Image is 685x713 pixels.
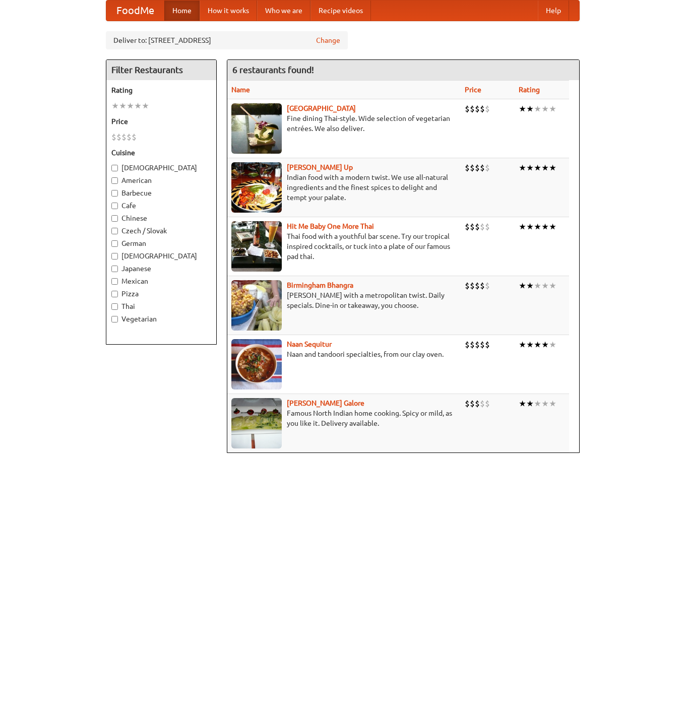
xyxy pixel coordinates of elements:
label: Japanese [111,264,211,274]
li: $ [470,339,475,350]
li: $ [470,221,475,232]
li: ★ [142,100,149,111]
li: $ [485,398,490,409]
li: $ [480,221,485,232]
input: Barbecue [111,190,118,197]
li: $ [111,132,116,143]
input: Japanese [111,266,118,272]
li: ★ [526,162,534,173]
img: naansequitur.jpg [231,339,282,390]
input: [DEMOGRAPHIC_DATA] [111,253,118,260]
label: Czech / Slovak [111,226,211,236]
h5: Rating [111,85,211,95]
a: Birmingham Bhangra [287,281,353,289]
li: $ [470,398,475,409]
li: ★ [541,103,549,114]
li: ★ [519,221,526,232]
li: $ [121,132,127,143]
input: Czech / Slovak [111,228,118,234]
img: currygalore.jpg [231,398,282,448]
li: $ [475,398,480,409]
li: ★ [549,162,556,173]
li: $ [475,280,480,291]
li: ★ [111,100,119,111]
li: $ [465,398,470,409]
a: Recipe videos [310,1,371,21]
li: $ [480,103,485,114]
li: $ [470,280,475,291]
li: ★ [526,103,534,114]
li: ★ [541,339,549,350]
p: [PERSON_NAME] with a metropolitan twist. Daily specials. Dine-in or takeaway, you choose. [231,290,457,310]
li: ★ [534,221,541,232]
label: American [111,175,211,185]
li: $ [480,162,485,173]
b: [PERSON_NAME] Galore [287,399,364,407]
li: ★ [526,398,534,409]
h5: Cuisine [111,148,211,158]
li: $ [480,398,485,409]
li: $ [485,221,490,232]
input: Chinese [111,215,118,222]
p: Famous North Indian home cooking. Spicy or mild, as you like it. Delivery available. [231,408,457,428]
li: ★ [534,398,541,409]
input: German [111,240,118,247]
label: Mexican [111,276,211,286]
li: ★ [549,398,556,409]
li: ★ [534,162,541,173]
li: ★ [526,339,534,350]
li: $ [480,339,485,350]
li: $ [485,339,490,350]
a: FoodMe [106,1,164,21]
a: How it works [200,1,257,21]
ng-pluralize: 6 restaurants found! [232,65,314,75]
li: $ [475,339,480,350]
label: [DEMOGRAPHIC_DATA] [111,163,211,173]
a: Price [465,86,481,94]
li: $ [485,280,490,291]
li: $ [465,280,470,291]
p: Fine dining Thai-style. Wide selection of vegetarian entrées. We also deliver. [231,113,457,134]
li: $ [470,103,475,114]
img: satay.jpg [231,103,282,154]
input: Cafe [111,203,118,209]
li: $ [475,162,480,173]
li: ★ [541,280,549,291]
li: ★ [134,100,142,111]
li: ★ [119,100,127,111]
img: babythai.jpg [231,221,282,272]
label: [DEMOGRAPHIC_DATA] [111,251,211,261]
li: $ [465,221,470,232]
li: $ [485,162,490,173]
input: [DEMOGRAPHIC_DATA] [111,165,118,171]
li: $ [480,280,485,291]
a: Naan Sequitur [287,340,332,348]
a: Who we are [257,1,310,21]
li: ★ [534,280,541,291]
li: $ [470,162,475,173]
label: German [111,238,211,248]
b: [PERSON_NAME] Up [287,163,353,171]
li: ★ [127,100,134,111]
p: Naan and tandoori specialties, from our clay oven. [231,349,457,359]
li: $ [465,339,470,350]
img: curryup.jpg [231,162,282,213]
li: $ [475,103,480,114]
label: Barbecue [111,188,211,198]
label: Thai [111,301,211,311]
h4: Filter Restaurants [106,60,216,80]
li: $ [475,221,480,232]
a: Rating [519,86,540,94]
input: American [111,177,118,184]
input: Vegetarian [111,316,118,322]
div: Deliver to: [STREET_ADDRESS] [106,31,348,49]
li: ★ [549,221,556,232]
li: ★ [519,339,526,350]
li: $ [485,103,490,114]
a: Home [164,1,200,21]
li: ★ [549,339,556,350]
input: Thai [111,303,118,310]
a: [GEOGRAPHIC_DATA] [287,104,356,112]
